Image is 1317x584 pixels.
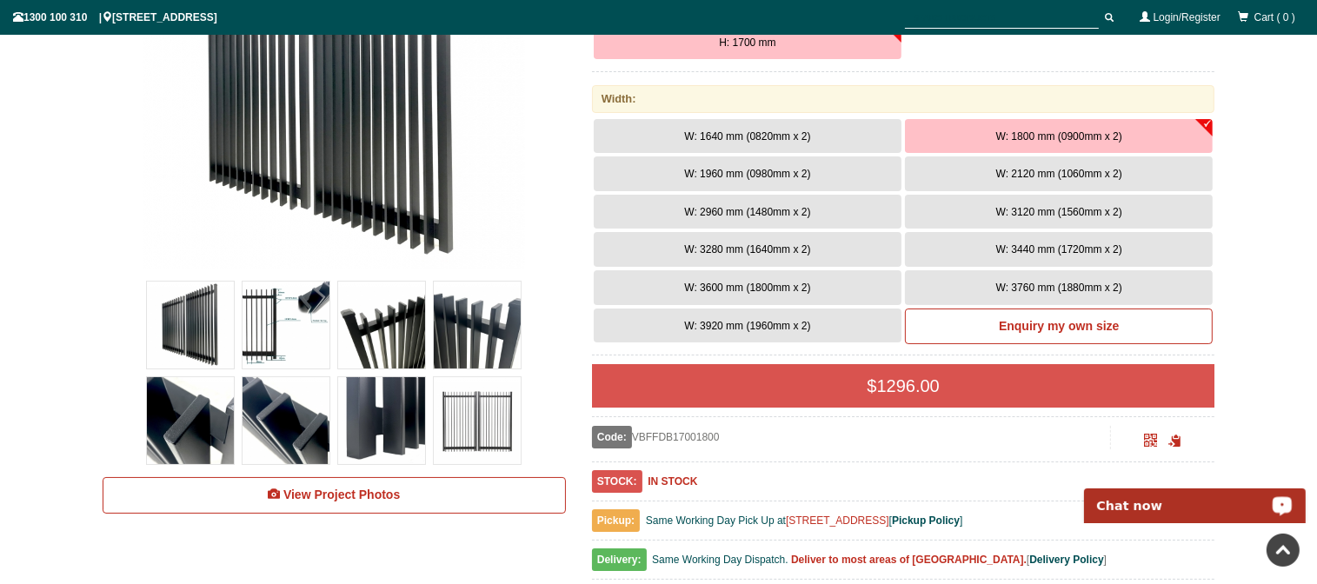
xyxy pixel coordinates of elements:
img: VBFFDB - Ready to Install Fully Welded 65x16mm Vertical Blade - Aluminium Double Swing Gates - Ma... [243,377,329,464]
button: W: 1640 mm (0820mm x 2) [594,119,901,154]
button: W: 3440 mm (1720mm x 2) [905,232,1213,267]
button: W: 1800 mm (0900mm x 2) [905,119,1213,154]
span: View Project Photos [283,488,400,501]
span: W: 1960 mm (0980mm x 2) [684,168,810,180]
span: Code: [592,426,632,448]
span: W: 3600 mm (1800mm x 2) [684,282,810,294]
span: Pickup: [592,509,640,532]
img: VBFFDB - Ready to Install Fully Welded 65x16mm Vertical Blade - Aluminium Double Swing Gates - Ma... [147,377,234,464]
div: $ [592,364,1215,408]
button: H: 1700 mm [594,25,901,60]
img: VBFFDB - Ready to Install Fully Welded 65x16mm Vertical Blade - Aluminium Double Swing Gates - Ma... [338,377,425,464]
a: Delivery Policy [1029,554,1103,566]
span: W: 3920 mm (1960mm x 2) [684,320,810,332]
span: Click to copy the URL [1168,435,1181,448]
button: W: 3280 mm (1640mm x 2) [594,232,901,267]
img: VBFFDB - Ready to Install Fully Welded 65x16mm Vertical Blade - Aluminium Double Swing Gates - Ma... [243,282,329,368]
span: W: 2120 mm (1060mm x 2) [996,168,1122,180]
button: W: 3760 mm (1880mm x 2) [905,270,1213,305]
span: W: 1800 mm (0900mm x 2) [996,130,1122,143]
b: Deliver to most areas of [GEOGRAPHIC_DATA]. [791,554,1027,566]
span: W: 3280 mm (1640mm x 2) [684,243,810,255]
a: Click to enlarge and scan to share. [1144,436,1157,448]
button: W: 1960 mm (0980mm x 2) [594,156,901,191]
button: W: 2960 mm (1480mm x 2) [594,195,901,229]
span: STOCK: [592,470,642,493]
b: IN STOCK [648,475,697,488]
span: 1296.00 [877,376,940,395]
div: [ ] [592,549,1215,580]
a: Enquiry my own size [905,309,1213,345]
a: [STREET_ADDRESS] [786,514,889,527]
span: W: 1640 mm (0820mm x 2) [684,130,810,143]
span: 1300 100 310 | [STREET_ADDRESS] [13,11,217,23]
button: W: 2120 mm (1060mm x 2) [905,156,1213,191]
span: W: 3120 mm (1560mm x 2) [996,206,1122,218]
span: W: 3440 mm (1720mm x 2) [996,243,1122,255]
button: W: 3120 mm (1560mm x 2) [905,195,1213,229]
a: Pickup Policy [892,514,960,527]
button: W: 3600 mm (1800mm x 2) [594,270,901,305]
span: Delivery: [592,548,647,571]
span: Same Working Day Dispatch. [652,554,788,566]
img: VBFFDB - Ready to Install Fully Welded 65x16mm Vertical Blade - Aluminium Double Swing Gates - Ma... [434,282,521,368]
input: SEARCH PRODUCTS [905,7,1099,29]
span: W: 2960 mm (1480mm x 2) [684,206,810,218]
button: W: 3920 mm (1960mm x 2) [594,309,901,343]
a: Login/Register [1154,11,1221,23]
span: Cart ( 0 ) [1254,11,1295,23]
span: Same Working Day Pick Up at [ ] [646,514,963,527]
b: Enquiry my own size [999,319,1119,333]
img: VBFFDB - Ready to Install Fully Welded 65x16mm Vertical Blade - Aluminium Double Swing Gates - Ma... [434,377,521,464]
span: W: 3760 mm (1880mm x 2) [996,282,1122,294]
img: VBFFDB - Ready to Install Fully Welded 65x16mm Vertical Blade - Aluminium Double Swing Gates - Ma... [338,282,425,368]
a: View Project Photos [103,477,566,514]
img: VBFFDB - Ready to Install Fully Welded 65x16mm Vertical Blade - Aluminium Double Swing Gates - Ma... [147,282,234,368]
div: VBFFDB17001800 [592,426,1111,448]
iframe: LiveChat chat widget [1073,468,1317,523]
span: H: 1700 mm [719,36,775,49]
div: Width: [592,85,1215,112]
